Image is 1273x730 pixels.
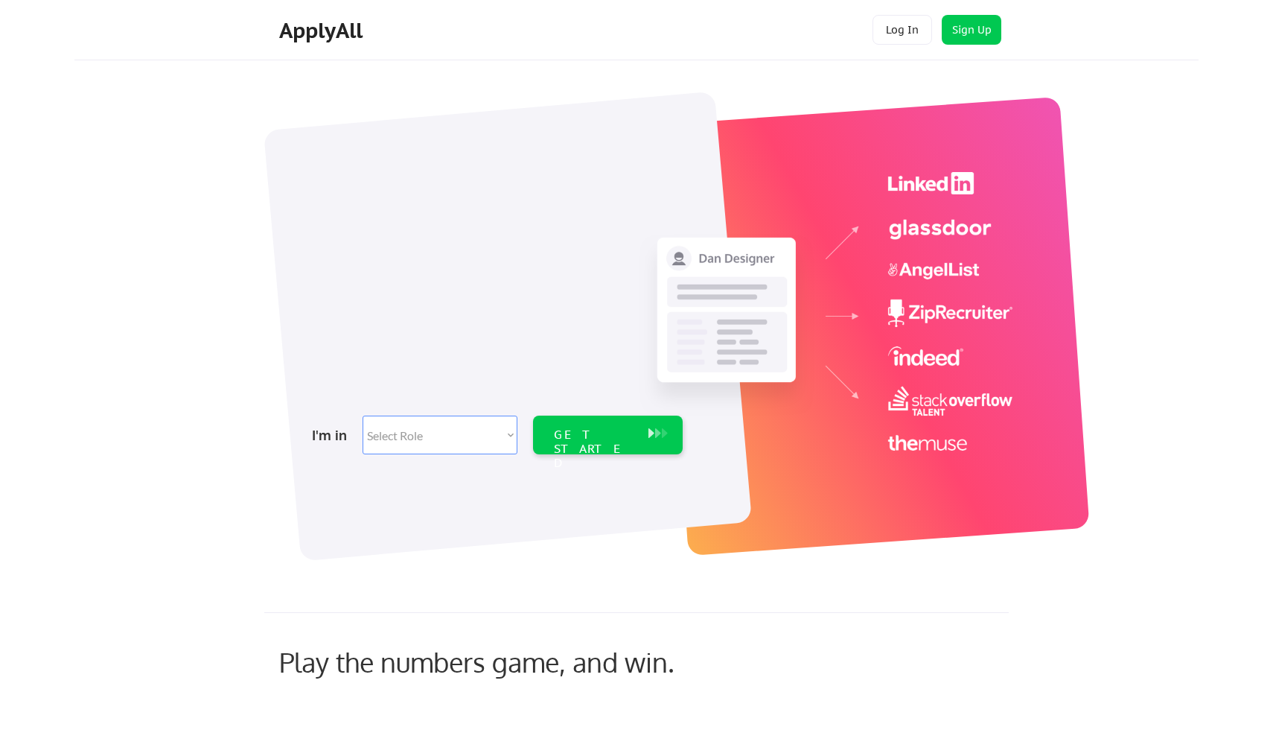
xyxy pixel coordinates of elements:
button: Log In [872,15,932,45]
div: I'm in [312,423,354,447]
div: GET STARTED [554,428,634,471]
div: Play the numbers game, and win. [279,646,741,678]
button: Sign Up [942,15,1001,45]
div: ApplyAll [279,18,367,43]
